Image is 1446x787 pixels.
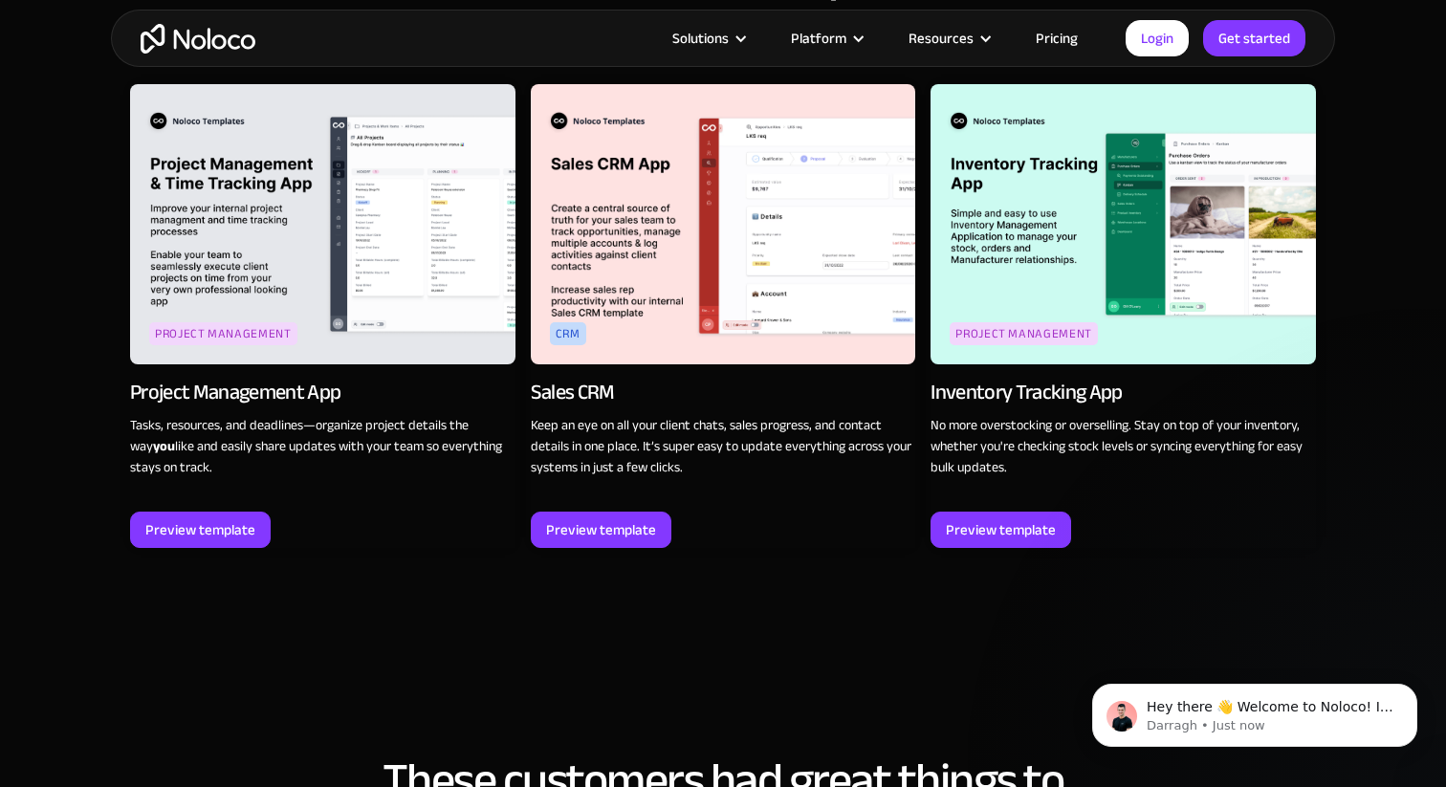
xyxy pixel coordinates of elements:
[145,517,255,542] div: Preview template
[931,415,1316,478] p: No more overstocking or overselling. Stay on top of your inventory, whether you're checking stock...
[791,26,846,51] div: Platform
[550,322,586,345] div: crm
[531,415,916,478] p: Keep an eye on all your client chats, sales progress, and contact details in one place. It’s supe...
[130,379,340,405] div: Project Management App
[130,84,515,548] a: Project ManagementProject Management AppTasks, resources, and deadlines—organize project details ...
[1063,644,1446,777] iframe: Intercom notifications message
[546,517,656,542] div: Preview template
[149,322,297,345] div: Project Management
[648,26,767,51] div: Solutions
[950,322,1098,345] div: Project Management
[531,84,916,548] a: crmSales CRMKeep an eye on all your client chats, sales progress, and contact details in one plac...
[153,433,175,459] strong: you
[931,379,1122,405] div: Inventory Tracking App
[672,26,729,51] div: Solutions
[1012,26,1102,51] a: Pricing
[1203,20,1305,56] a: Get started
[767,26,885,51] div: Platform
[130,415,515,478] p: Tasks, resources, and deadlines—organize project details the way like and easily share updates wi...
[931,84,1316,548] a: Project ManagementInventory Tracking AppNo more overstocking or overselling. Stay on top of your ...
[946,517,1056,542] div: Preview template
[531,379,615,405] div: Sales CRM
[1126,20,1189,56] a: Login
[141,24,255,54] a: home
[909,26,974,51] div: Resources
[885,26,1012,51] div: Resources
